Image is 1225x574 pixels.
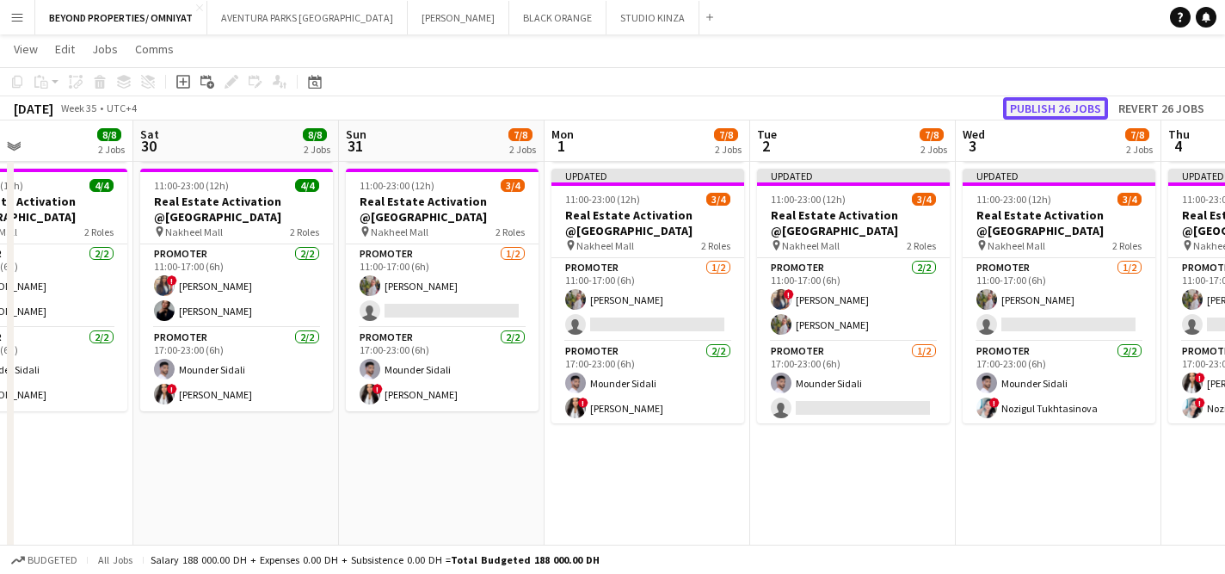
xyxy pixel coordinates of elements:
[9,551,80,570] button: Budgeted
[140,169,333,411] app-job-card: 11:00-23:00 (12h)4/4Real Estate Activation @[GEOGRAPHIC_DATA] Nakheel Mall2 RolesPromoter2/211:00...
[95,553,136,566] span: All jobs
[606,1,699,34] button: STUDIO KINZA
[551,258,744,342] app-card-role: Promoter1/211:00-17:00 (6h)[PERSON_NAME]
[1111,97,1211,120] button: Revert 26 jobs
[140,127,159,142] span: Sat
[207,1,408,34] button: AVENTURA PARKS [GEOGRAPHIC_DATA]
[135,41,174,57] span: Comms
[14,100,53,117] div: [DATE]
[578,398,588,408] span: !
[963,127,985,142] span: Wed
[551,169,744,182] div: Updated
[784,289,794,299] span: !
[154,179,229,192] span: 11:00-23:00 (12h)
[304,143,330,156] div: 2 Jobs
[757,342,950,425] app-card-role: Promoter1/217:00-23:00 (6h)Mounder Sidali
[140,244,333,328] app-card-role: Promoter2/211:00-17:00 (6h)![PERSON_NAME][PERSON_NAME]
[1125,128,1149,141] span: 7/8
[988,239,1045,252] span: Nakheel Mall
[960,136,985,156] span: 3
[151,553,600,566] div: Salary 188 000.00 DH + Expenses 0.00 DH + Subsistence 0.00 DH =
[1195,398,1205,408] span: !
[346,328,539,411] app-card-role: Promoter2/217:00-23:00 (6h)Mounder Sidali![PERSON_NAME]
[98,143,125,156] div: 2 Jobs
[167,275,177,286] span: !
[757,127,777,142] span: Tue
[782,239,840,252] span: Nakheel Mall
[757,169,950,182] div: Updated
[508,128,532,141] span: 7/8
[372,384,383,394] span: !
[496,225,525,238] span: 2 Roles
[551,169,744,423] div: Updated11:00-23:00 (12h)3/4Real Estate Activation @[GEOGRAPHIC_DATA] Nakheel Mall2 RolesPromoter1...
[757,207,950,238] h3: Real Estate Activation @[GEOGRAPHIC_DATA]
[85,38,125,60] a: Jobs
[371,225,428,238] span: Nakheel Mall
[551,127,574,142] span: Mon
[1166,136,1190,156] span: 4
[912,193,936,206] span: 3/4
[346,127,366,142] span: Sun
[55,41,75,57] span: Edit
[84,225,114,238] span: 2 Roles
[451,553,600,566] span: Total Budgeted 188 000.00 DH
[963,169,1155,182] div: Updated
[35,1,207,34] button: BEYOND PROPERTIES/ OMNIYAT
[714,128,738,141] span: 7/8
[97,128,121,141] span: 8/8
[107,102,137,114] div: UTC+4
[1112,239,1142,252] span: 2 Roles
[89,179,114,192] span: 4/4
[963,169,1155,423] app-job-card: Updated11:00-23:00 (12h)3/4Real Estate Activation @[GEOGRAPHIC_DATA] Nakheel Mall2 RolesPromoter1...
[549,136,574,156] span: 1
[48,38,82,60] a: Edit
[920,143,947,156] div: 2 Jobs
[771,193,846,206] span: 11:00-23:00 (12h)
[920,128,944,141] span: 7/8
[138,136,159,156] span: 30
[140,194,333,225] h3: Real Estate Activation @[GEOGRAPHIC_DATA]
[343,136,366,156] span: 31
[715,143,742,156] div: 2 Jobs
[140,328,333,411] app-card-role: Promoter2/217:00-23:00 (6h)Mounder Sidali![PERSON_NAME]
[509,143,536,156] div: 2 Jobs
[346,194,539,225] h3: Real Estate Activation @[GEOGRAPHIC_DATA]
[963,207,1155,238] h3: Real Estate Activation @[GEOGRAPHIC_DATA]
[128,38,181,60] a: Comms
[757,169,950,423] app-job-card: Updated11:00-23:00 (12h)3/4Real Estate Activation @[GEOGRAPHIC_DATA] Nakheel Mall2 RolesPromoter2...
[576,239,634,252] span: Nakheel Mall
[701,239,730,252] span: 2 Roles
[165,225,223,238] span: Nakheel Mall
[360,179,434,192] span: 11:00-23:00 (12h)
[706,193,730,206] span: 3/4
[303,128,327,141] span: 8/8
[963,342,1155,425] app-card-role: Promoter2/217:00-23:00 (6h)Mounder Sidali!Nozigul Tukhtasinova
[1168,127,1190,142] span: Thu
[408,1,509,34] button: [PERSON_NAME]
[754,136,777,156] span: 2
[963,258,1155,342] app-card-role: Promoter1/211:00-17:00 (6h)[PERSON_NAME]
[907,239,936,252] span: 2 Roles
[551,207,744,238] h3: Real Estate Activation @[GEOGRAPHIC_DATA]
[1195,373,1205,383] span: !
[976,193,1051,206] span: 11:00-23:00 (12h)
[509,1,606,34] button: BLACK ORANGE
[167,384,177,394] span: !
[989,398,1000,408] span: !
[57,102,100,114] span: Week 35
[92,41,118,57] span: Jobs
[1003,97,1108,120] button: Publish 26 jobs
[1117,193,1142,206] span: 3/4
[346,169,539,411] app-job-card: 11:00-23:00 (12h)3/4Real Estate Activation @[GEOGRAPHIC_DATA] Nakheel Mall2 RolesPromoter1/211:00...
[14,41,38,57] span: View
[7,38,45,60] a: View
[346,244,539,328] app-card-role: Promoter1/211:00-17:00 (6h)[PERSON_NAME]
[551,342,744,425] app-card-role: Promoter2/217:00-23:00 (6h)Mounder Sidali![PERSON_NAME]
[290,225,319,238] span: 2 Roles
[295,179,319,192] span: 4/4
[28,554,77,566] span: Budgeted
